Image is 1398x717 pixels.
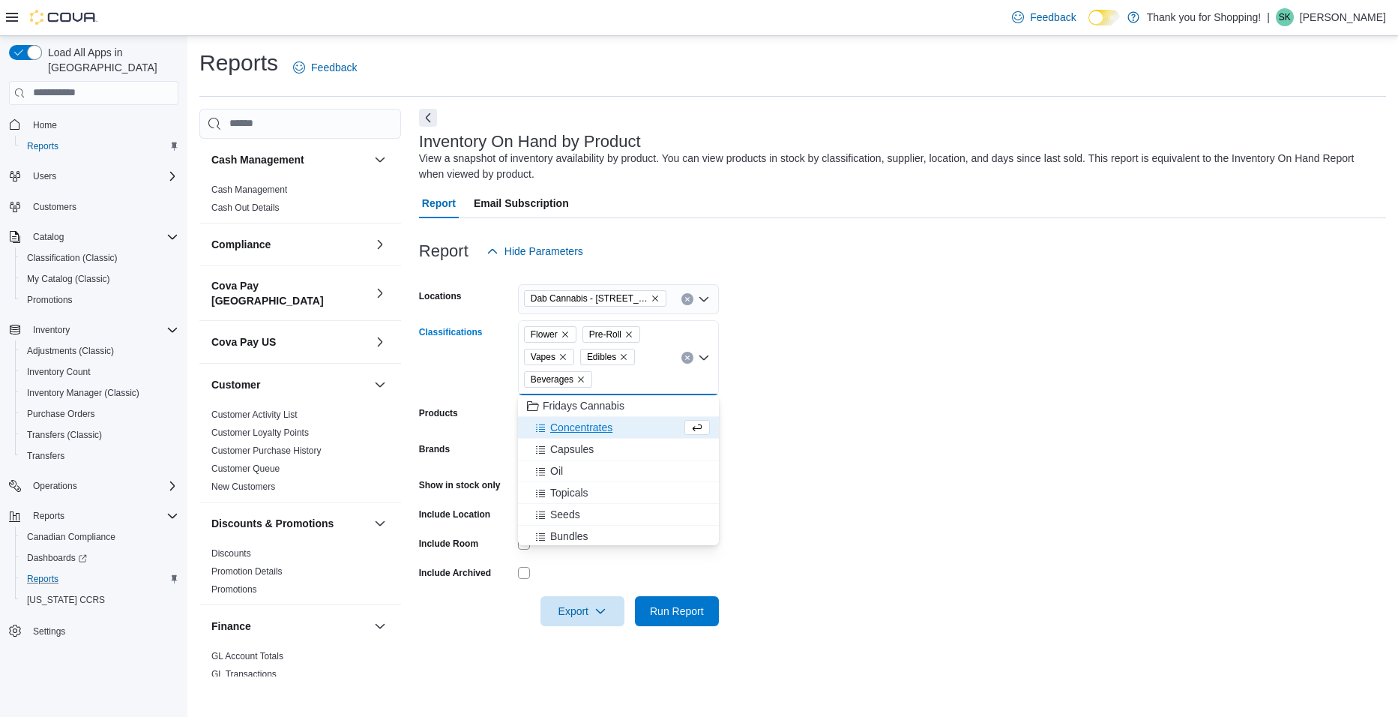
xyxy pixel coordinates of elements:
[15,361,184,382] button: Inventory Count
[199,647,401,689] div: Finance
[531,327,558,342] span: Flower
[371,376,389,394] button: Customer
[371,151,389,169] button: Cash Management
[211,445,322,457] span: Customer Purchase History
[42,45,178,75] span: Load All Apps in [GEOGRAPHIC_DATA]
[27,252,118,264] span: Classification (Classic)
[211,547,251,559] span: Discounts
[211,463,280,474] a: Customer Queue
[419,326,483,338] label: Classifications
[211,237,271,252] h3: Compliance
[21,363,178,381] span: Inventory Count
[21,570,178,588] span: Reports
[27,273,110,285] span: My Catalog (Classic)
[211,463,280,475] span: Customer Queue
[211,202,280,214] span: Cash Out Details
[27,531,115,543] span: Canadian Compliance
[211,668,277,680] span: GL Transactions
[3,619,184,641] button: Settings
[311,60,357,75] span: Feedback
[15,289,184,310] button: Promotions
[21,549,178,567] span: Dashboards
[524,349,574,365] span: Vapes
[211,584,257,595] a: Promotions
[33,201,76,213] span: Customers
[21,270,178,288] span: My Catalog (Classic)
[199,544,401,604] div: Discounts & Promotions
[419,538,478,550] label: Include Room
[371,333,389,351] button: Cova Pay US
[21,447,70,465] a: Transfers
[550,442,594,457] span: Capsules
[211,152,368,167] button: Cash Management
[211,202,280,213] a: Cash Out Details
[1279,8,1291,26] span: SK
[27,594,105,606] span: [US_STATE] CCRS
[371,284,389,302] button: Cova Pay [GEOGRAPHIC_DATA]
[27,167,178,185] span: Users
[27,321,76,339] button: Inventory
[3,226,184,247] button: Catalog
[524,326,576,343] span: Flower
[531,372,573,387] span: Beverages
[550,507,580,522] span: Seeds
[1088,25,1089,26] span: Dark Mode
[422,188,456,218] span: Report
[21,405,178,423] span: Purchase Orders
[211,237,368,252] button: Compliance
[558,352,567,361] button: Remove Vapes from selection in this group
[27,387,139,399] span: Inventory Manager (Classic)
[15,247,184,268] button: Classification (Classic)
[531,349,555,364] span: Vapes
[27,140,58,152] span: Reports
[27,228,70,246] button: Catalog
[211,409,298,420] a: Customer Activity List
[21,249,178,267] span: Classification (Classic)
[624,330,633,339] button: Remove Pre-Roll from selection in this group
[27,321,178,339] span: Inventory
[1276,8,1294,26] div: Sam Kring
[33,119,57,131] span: Home
[550,463,563,478] span: Oil
[27,345,114,357] span: Adjustments (Classic)
[1088,10,1120,25] input: Dark Mode
[21,137,178,155] span: Reports
[211,278,368,308] h3: Cova Pay [GEOGRAPHIC_DATA]
[550,485,588,500] span: Topicals
[21,528,178,546] span: Canadian Compliance
[21,591,111,609] a: [US_STATE] CCRS
[650,604,704,619] span: Run Report
[15,382,184,403] button: Inventory Manager (Classic)
[211,152,304,167] h3: Cash Management
[419,242,468,260] h3: Report
[211,334,276,349] h3: Cova Pay US
[15,340,184,361] button: Adjustments (Classic)
[30,10,97,25] img: Cova
[27,573,58,585] span: Reports
[21,363,97,381] a: Inventory Count
[211,651,283,661] a: GL Account Totals
[15,424,184,445] button: Transfers (Classic)
[27,507,70,525] button: Reports
[211,481,275,492] a: New Customers
[21,342,120,360] a: Adjustments (Classic)
[589,327,621,342] span: Pre-Roll
[619,352,628,361] button: Remove Edibles from selection in this group
[681,293,693,305] button: Clear input
[419,567,491,579] label: Include Archived
[27,507,178,525] span: Reports
[15,547,184,568] a: Dashboards
[3,475,184,496] button: Operations
[419,109,437,127] button: Next
[21,291,178,309] span: Promotions
[549,596,615,626] span: Export
[199,181,401,223] div: Cash Management
[524,290,666,307] span: Dab Cannabis - 3481 Falconbridge Hwy
[1147,8,1262,26] p: Thank you for Shopping!
[211,184,287,195] a: Cash Management
[15,268,184,289] button: My Catalog (Classic)
[27,115,178,134] span: Home
[518,526,719,547] button: Bundles
[1300,8,1386,26] p: [PERSON_NAME]
[33,625,65,637] span: Settings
